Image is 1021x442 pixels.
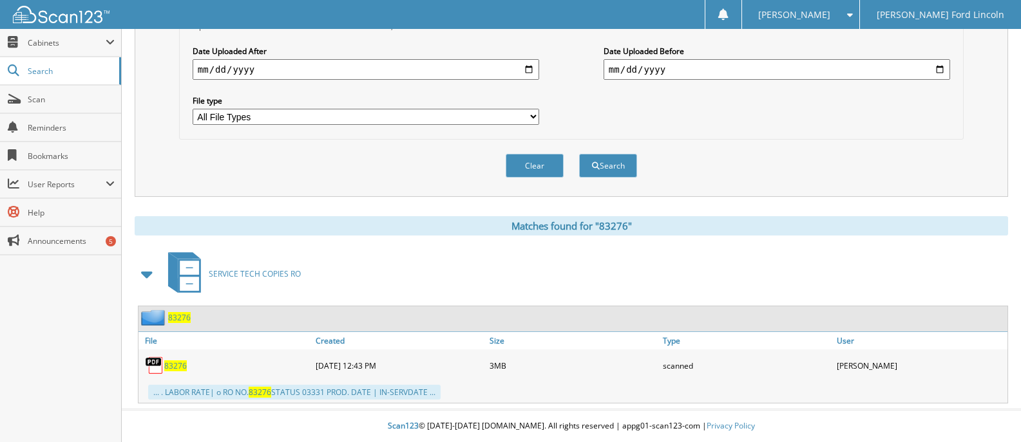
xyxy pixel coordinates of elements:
span: SERVICE TECH COPIES RO [209,268,301,279]
label: Date Uploaded After [193,46,539,57]
div: ... . LABOR RATE| o RO NO. STATUS 03331 PROD. DATE | IN-SERVDATE ... [148,385,441,400]
div: scanned [660,353,834,378]
span: Bookmarks [28,151,115,161]
span: Announcements [28,235,115,246]
a: Created [312,332,486,349]
label: File type [193,95,539,106]
a: User [834,332,1007,349]
img: folder2.png [141,309,168,326]
span: User Reports [28,179,106,190]
img: PDF.png [145,356,164,375]
button: Clear [506,154,564,178]
a: 83276 [164,360,187,371]
div: Matches found for "83276" [135,216,1008,235]
span: Cabinets [28,37,106,48]
a: SERVICE TECH COPIES RO [160,248,301,299]
label: Date Uploaded Before [604,46,950,57]
a: Type [660,332,834,349]
div: 5 [106,236,116,246]
a: File [138,332,312,349]
a: Size [486,332,660,349]
span: [PERSON_NAME] [758,11,830,19]
a: 83276 [168,312,191,323]
span: Help [28,207,115,218]
div: © [DATE]-[DATE] [DOMAIN_NAME]. All rights reserved | appg01-scan123-com | [122,410,1021,442]
div: 3MB [486,353,660,378]
div: [DATE] 12:43 PM [312,353,486,378]
span: Reminders [28,122,115,133]
span: 83276 [249,387,271,398]
span: Scan123 [388,420,419,431]
button: Search [579,154,637,178]
span: [PERSON_NAME] Ford Lincoln [877,11,1004,19]
input: end [604,59,950,80]
span: Scan [28,94,115,105]
div: [PERSON_NAME] [834,353,1007,378]
span: Search [28,66,113,77]
iframe: Chat Widget [957,380,1021,442]
a: Privacy Policy [707,420,755,431]
img: scan123-logo-white.svg [13,6,110,23]
input: start [193,59,539,80]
